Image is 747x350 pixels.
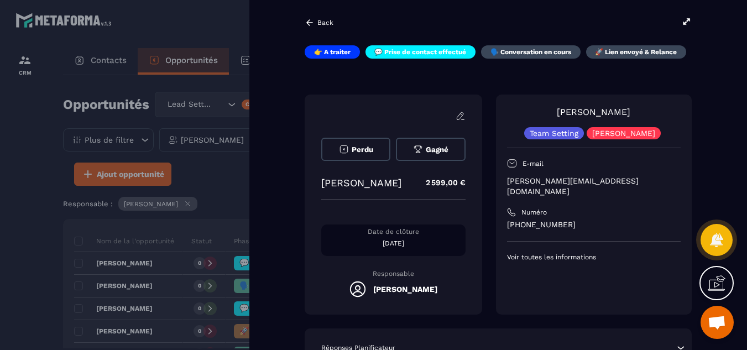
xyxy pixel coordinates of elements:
[521,208,547,217] p: Numéro
[321,270,466,278] p: Responsable
[507,220,681,230] p: [PHONE_NUMBER]
[426,145,448,154] span: Gagné
[314,48,351,56] p: 👉 A traiter
[352,145,373,154] span: Perdu
[701,306,734,339] div: Ouvrir le chat
[321,138,390,161] button: Perdu
[595,48,677,56] p: 🚀 Lien envoyé & Relance
[415,172,466,194] p: 2 599,00 €
[396,138,465,161] button: Gagné
[321,227,466,236] p: Date de clôture
[490,48,571,56] p: 🗣️ Conversation en cours
[374,48,466,56] p: 💬 Prise de contact effectué
[321,239,466,248] p: [DATE]
[507,253,681,262] p: Voir toutes les informations
[317,19,333,27] p: Back
[321,177,401,189] p: [PERSON_NAME]
[530,129,578,137] p: Team Setting
[507,176,681,197] p: [PERSON_NAME][EMAIL_ADDRESS][DOMAIN_NAME]
[523,159,544,168] p: E-mail
[373,285,437,294] h5: [PERSON_NAME]
[592,129,655,137] p: [PERSON_NAME]
[557,107,630,117] a: [PERSON_NAME]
